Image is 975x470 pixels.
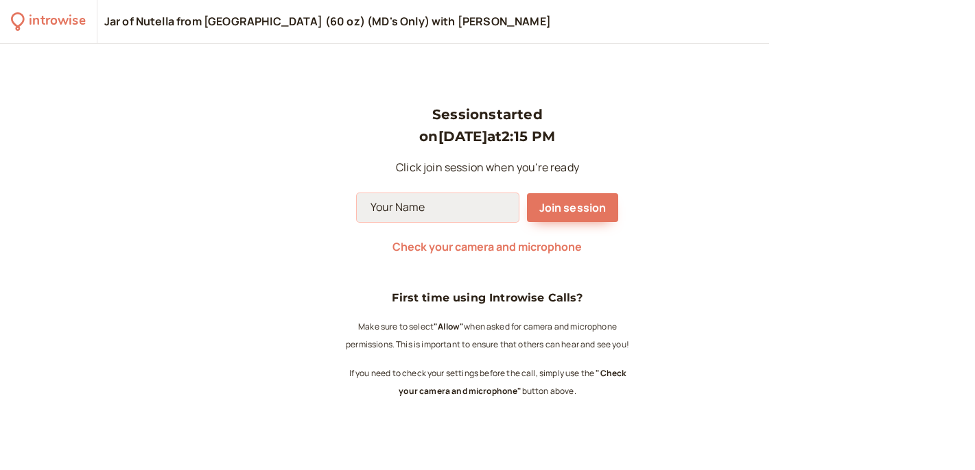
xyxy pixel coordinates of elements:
[357,159,619,177] p: Click join session when you're ready
[357,103,619,148] h3: Session started on [DATE] at 2:15 PM
[527,193,619,222] button: Join session
[539,200,607,215] span: Join session
[346,321,629,350] small: Make sure to select when asked for camera and microphone permissions. This is important to ensure...
[29,11,85,32] div: introwise
[104,14,551,29] div: Jar of Nutella from [GEOGRAPHIC_DATA] (60 oz) (MD's Only) with [PERSON_NAME]
[392,240,582,253] button: Check your camera and microphone
[434,321,464,332] b: "Allow"
[349,367,626,397] small: If you need to check your settings before the call, simply use the button above.
[392,239,582,254] span: Check your camera and microphone
[344,289,632,307] h4: First time using Introwise Calls?
[357,193,519,222] input: Your Name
